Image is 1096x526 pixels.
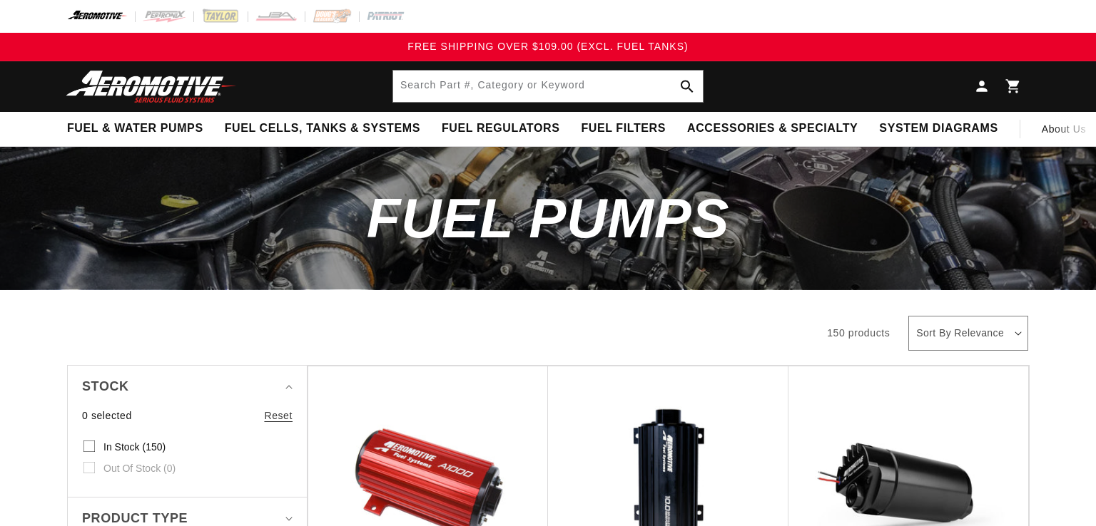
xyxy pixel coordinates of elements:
span: 150 products [827,327,890,339]
span: FREE SHIPPING OVER $109.00 (EXCL. FUEL TANKS) [407,41,688,52]
span: About Us [1042,123,1086,135]
summary: Accessories & Specialty [676,112,868,145]
input: Search Part #, Category or Keyword [393,71,703,102]
summary: Fuel Filters [570,112,676,145]
span: Fuel Pumps [367,187,730,249]
span: Fuel Regulators [442,121,559,136]
summary: System Diagrams [868,112,1008,145]
summary: Fuel & Water Pumps [56,112,214,145]
span: 0 selected [82,408,132,423]
span: Fuel & Water Pumps [67,121,203,136]
summary: Fuel Regulators [431,112,570,145]
span: Fuel Cells, Tanks & Systems [225,121,420,136]
a: Reset [264,408,293,423]
span: System Diagrams [879,121,998,136]
span: Fuel Filters [581,121,666,136]
summary: Fuel Cells, Tanks & Systems [214,112,431,145]
span: Stock [82,376,129,397]
button: Search Part #, Category or Keyword [671,71,703,102]
summary: Stock (0 selected) [82,366,293,408]
span: Out of stock (0) [103,462,176,475]
span: Accessories & Specialty [687,121,858,136]
span: In stock (150) [103,440,166,453]
img: Aeromotive [62,70,240,103]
